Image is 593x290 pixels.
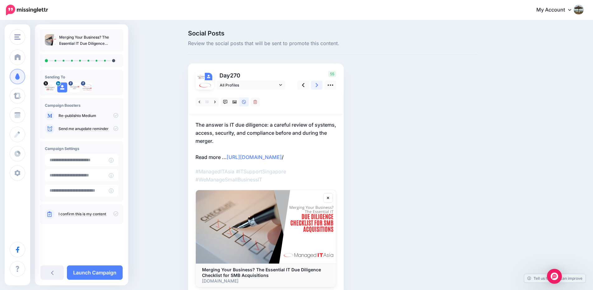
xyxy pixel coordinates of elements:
[217,71,286,80] p: Day
[59,113,118,119] p: to Medium
[59,34,118,47] p: Merging Your Business? The Essential IT Due Diligence Checklist for SMB Acquisitions
[196,190,336,264] img: Merging Your Business? The Essential IT Due Diligence Checklist for SMB Acquisitions
[59,126,118,132] p: Send me an
[230,72,240,79] span: 270
[59,113,78,118] a: Re-publish
[530,2,584,18] a: My Account
[220,82,278,88] span: All Profiles
[45,75,118,79] h4: Sending To
[188,40,477,48] span: Review the social posts that will be sent to promote this content.
[6,5,48,15] img: Missinglettr
[70,82,80,92] img: picture-bsa59181.png
[205,73,212,80] img: user_default_image.png
[227,154,282,160] a: [URL][DOMAIN_NAME]
[202,278,330,284] p: [DOMAIN_NAME]
[45,34,56,45] img: d0d273ee10f9cece6520965233989822_thumb.jpg
[188,30,477,36] span: Social Posts
[195,121,336,161] p: The answer is IT due diligence: a careful review of systems, access, security, and compliance bef...
[59,212,106,217] a: I confirm this is my content
[57,82,67,92] img: user_default_image.png
[197,80,212,95] img: picture-bsa59182.png
[45,82,55,92] img: GiTaVuQ--18492.png
[195,167,336,184] p: #ManagedITAsia #ITSupportSingapore #WeManageSmallBusinessIT
[82,82,92,92] img: picture-bsa59182.png
[45,146,118,151] h4: Campaign Settings
[14,34,21,40] img: menu.png
[328,71,336,77] span: 55
[79,126,109,131] a: update reminder
[217,81,285,90] a: All Profiles
[547,269,562,284] div: Open Intercom Messenger
[524,274,586,283] a: Tell us how we can improve
[197,73,205,80] img: GiTaVuQ--18492.png
[202,267,321,278] b: Merging Your Business? The Essential IT Due Diligence Checklist for SMB Acquisitions
[45,103,118,108] h4: Campaign Boosters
